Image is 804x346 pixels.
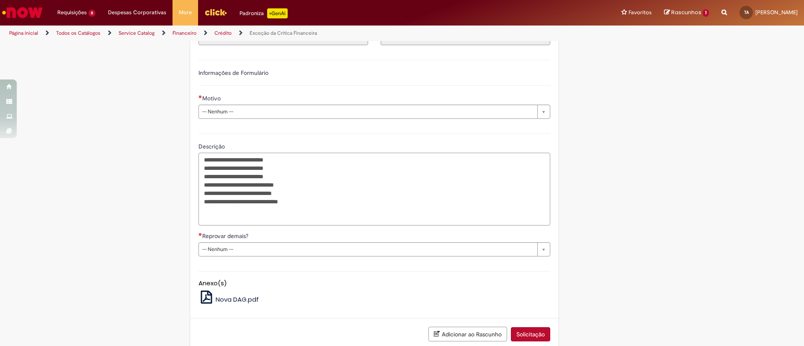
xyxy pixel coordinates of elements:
span: Descrição [198,143,227,150]
span: Nova DAG.pdf [216,295,259,304]
span: Reprovar demais? [202,232,250,240]
div: Padroniza [240,8,288,18]
button: Adicionar ao Rascunho [428,327,507,341]
a: Service Catalog [119,30,155,36]
span: Despesas Corporativas [108,8,166,17]
label: Informações de Formulário [198,69,268,77]
a: Página inicial [9,30,38,36]
span: Necessários [198,95,202,98]
p: +GenAi [267,8,288,18]
span: TA [744,10,749,15]
h5: Anexo(s) [198,280,550,287]
a: Exceção da Crítica Financeira [250,30,317,36]
span: Rascunhos [671,8,701,16]
a: Financeiro [173,30,196,36]
a: Todos os Catálogos [56,30,100,36]
span: Favoritos [629,8,652,17]
span: [PERSON_NAME] [755,9,798,16]
span: 1 [703,9,709,17]
span: Motivo [202,95,222,102]
a: Nova DAG.pdf [198,295,259,304]
span: 8 [88,10,95,17]
a: Crédito [214,30,232,36]
img: ServiceNow [1,4,44,21]
button: Solicitação [511,327,550,341]
a: Rascunhos [664,9,709,17]
span: Requisições [57,8,87,17]
span: More [179,8,192,17]
span: -- Nenhum -- [202,105,533,118]
textarea: Descrição [198,153,550,226]
img: click_logo_yellow_360x200.png [204,6,227,18]
span: -- Nenhum -- [202,243,533,256]
span: Necessários [198,233,202,236]
ul: Trilhas de página [6,26,530,41]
